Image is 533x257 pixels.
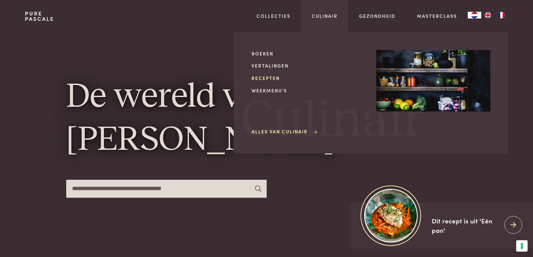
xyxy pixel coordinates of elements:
a: Weekmenu's [252,87,366,94]
a: PurePascale [25,11,54,22]
a: Culinair [312,12,338,19]
div: Language [468,12,481,18]
img: https://admin.purepascale.com/wp-content/uploads/2025/08/home_recept_link.jpg [364,189,418,242]
a: Boeken [252,50,366,57]
div: Dit recept is uit 'Eén pan' [432,216,499,235]
h1: De wereld van [PERSON_NAME] [66,76,467,162]
a: Masterclass [417,12,457,19]
ul: Language list [481,12,508,18]
a: Collecties [257,12,291,19]
aside: Language selected: Nederlands [468,12,508,18]
a: NL [468,12,481,18]
a: FR [495,12,508,18]
a: https://admin.purepascale.com/wp-content/uploads/2025/08/home_recept_link.jpg Dit recept is uit '... [350,203,533,249]
img: Culinair [376,50,490,112]
span: Culinair [241,95,424,146]
a: EN [481,12,495,18]
button: Uw voorkeuren voor toestemming voor trackingtechnologieën [516,240,528,252]
a: Gezondheid [359,12,395,19]
a: Recepten [252,75,366,82]
a: Alles van Culinair [252,128,318,135]
a: Vertalingen [252,62,366,69]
